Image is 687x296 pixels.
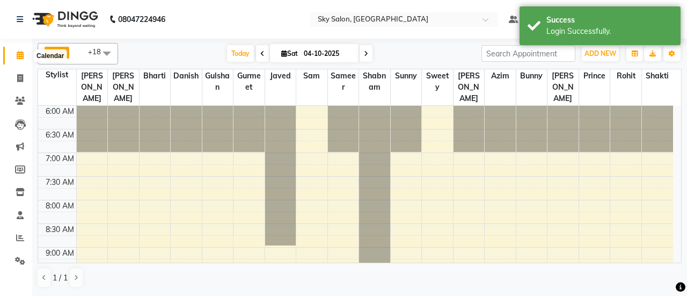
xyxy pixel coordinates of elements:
span: Sat [279,49,301,57]
span: javed [265,69,296,83]
span: [PERSON_NAME] [108,69,139,105]
button: ADD NEW [582,46,619,61]
input: Search Appointment [481,45,575,62]
input: 2025-10-04 [301,46,354,62]
div: 6:00 AM [43,106,76,117]
span: sunny [391,69,422,83]
div: 8:30 AM [43,224,76,235]
span: sweety [422,69,453,94]
span: [PERSON_NAME] [454,69,485,105]
span: prince [579,69,610,83]
div: 9:00 AM [43,248,76,259]
b: 08047224946 [118,4,165,34]
div: 8:00 AM [43,200,76,212]
span: sam [296,69,327,83]
span: shabnam [359,69,390,94]
span: [PERSON_NAME] [77,69,108,105]
div: Calendar [34,49,67,62]
div: 6:30 AM [43,129,76,141]
div: Success [546,15,673,26]
span: azim [485,69,516,83]
span: shakti [642,69,673,83]
span: Danish [171,69,202,83]
span: Bunny [516,69,547,83]
div: Stylist [38,69,76,81]
img: logo [27,4,101,34]
span: Gulshan [202,69,233,94]
span: ADD NEW [584,49,616,57]
span: 1 / 1 [53,272,68,284]
div: Login Successfully. [546,26,673,37]
span: gurmeet [233,69,265,94]
span: [PERSON_NAME] [547,69,579,105]
span: sameer [328,69,359,94]
span: bharti [140,69,171,83]
span: +18 [88,47,109,56]
span: rohit [610,69,641,83]
div: 7:30 AM [43,177,76,188]
div: 7:00 AM [43,153,76,164]
span: Today [227,45,254,62]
